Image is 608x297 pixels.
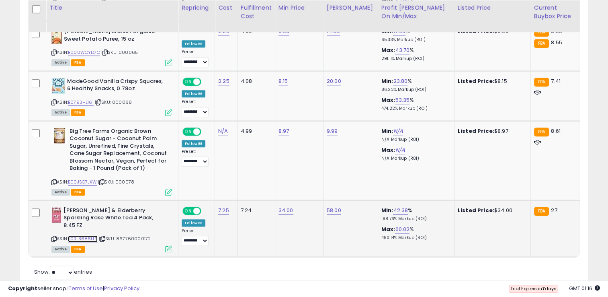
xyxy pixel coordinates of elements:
span: Trial Expires in days [510,285,557,292]
img: 61KScibsACL._SL40_.jpg [51,78,65,94]
a: 7.25 [218,206,229,214]
a: 42.38 [393,206,408,214]
b: Max: [381,225,395,233]
span: ON [183,128,193,135]
a: 2.25 [218,77,229,85]
span: OFF [200,78,213,85]
p: 291.11% Markup (ROI) [381,56,448,62]
div: ASIN: [51,207,172,252]
span: FBA [71,246,85,253]
a: 9.99 [327,127,338,135]
a: 8.97 [278,127,289,135]
p: 474.22% Markup (ROI) [381,106,448,111]
span: | SKU: 000065 [101,49,138,56]
a: 20.00 [327,77,341,85]
b: [PERSON_NAME] & Elderberry Sparkling Rose White Tea 4 Pack, 8.45 FZ [63,207,161,231]
a: Privacy Policy [104,285,139,292]
div: $8.15 [458,78,524,85]
span: OFF [200,128,213,135]
div: Profit [PERSON_NAME] on Min/Max [381,4,451,21]
div: Follow BB [182,140,205,147]
div: ASIN: [51,128,172,195]
div: ASIN: [51,28,172,65]
div: Repricing [182,4,211,12]
div: $34.00 [458,207,524,214]
img: 51jKuRcaFdL._SL40_.jpg [51,28,62,44]
b: Listed Price: [458,206,494,214]
span: FBA [71,109,85,116]
div: [PERSON_NAME] [327,4,375,12]
span: All listings currently available for purchase on Amazon [51,59,70,66]
div: Follow BB [182,219,205,227]
p: N/A Markup (ROI) [381,137,448,142]
span: | SKU: 000078 [98,179,134,185]
div: Preset: [182,49,209,67]
span: FBA [71,59,85,66]
span: 2025-08-17 01:16 GMT [569,285,600,292]
a: 53.35 [395,96,409,104]
span: OFF [200,207,213,214]
small: FBA [534,207,549,216]
span: FBA [71,189,85,196]
div: Preset: [182,228,209,246]
b: Big Tree Farms Organic Brown Coconut Sugar - Coconut Palm Sugar, Unrefined, Fine Crystals, Cane S... [70,128,167,174]
div: Title [49,4,175,12]
div: Preset: [182,149,209,167]
small: FBA [534,28,549,37]
span: ON [183,78,193,85]
a: N/A [218,127,228,135]
div: ASIN: [51,78,172,115]
a: B00JSC7JXW [68,179,97,186]
a: 43.70 [395,46,409,54]
strong: Copyright [8,285,37,292]
b: Max: [381,46,395,54]
span: ON [183,207,193,214]
p: N/A Markup (ROI) [381,156,448,161]
b: Listed Price: [458,77,494,85]
a: B0BL3686HN [68,235,98,242]
b: Max: [381,146,395,154]
div: Preset: [182,99,209,117]
div: % [381,28,448,43]
span: | SKU: 867760000172 [99,235,151,242]
span: All listings currently available for purchase on Amazon [51,109,70,116]
span: All listings currently available for purchase on Amazon [51,246,70,253]
div: $8.97 [458,128,524,135]
span: 8.55 [551,39,562,46]
p: 198.76% Markup (ROI) [381,216,448,222]
a: B0793HL161 [68,99,94,106]
b: Max: [381,96,395,104]
b: 7 [542,285,545,292]
a: 23.80 [393,77,407,85]
div: Follow BB [182,40,205,47]
th: The percentage added to the cost of goods (COGS) that forms the calculator for Min & Max prices. [378,0,454,32]
a: 58.00 [327,206,341,214]
img: 41WA+4WS9kL._SL40_.jpg [51,207,61,223]
div: Follow BB [182,90,205,97]
span: 8.61 [551,127,561,135]
a: B000WCYD7C [68,49,100,56]
b: [PERSON_NAME] Market Organic Sweet Potato Puree, 15 oz [64,28,162,45]
span: All listings currently available for purchase on Amazon [51,189,70,196]
div: Listed Price [458,4,527,12]
div: 7.24 [241,207,269,214]
b: MadeGood Vanilla Crispy Squares, 6 Healthy Snacks, 0.78oz [67,78,165,95]
small: FBA [534,39,549,48]
div: 4.99 [241,128,269,135]
span: Show: entries [34,268,92,276]
span: | SKU: 000068 [95,99,132,105]
p: 480.14% Markup (ROI) [381,235,448,241]
div: 4.08 [241,78,269,85]
a: N/A [395,146,405,154]
div: Fulfillment Cost [241,4,272,21]
a: N/A [393,127,403,135]
b: Min: [381,77,393,85]
p: 86.22% Markup (ROI) [381,87,448,93]
a: Terms of Use [69,285,103,292]
b: Min: [381,127,393,135]
small: FBA [534,128,549,136]
b: Listed Price: [458,127,494,135]
div: % [381,47,448,62]
small: FBA [534,78,549,87]
div: seller snap | | [8,285,139,293]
